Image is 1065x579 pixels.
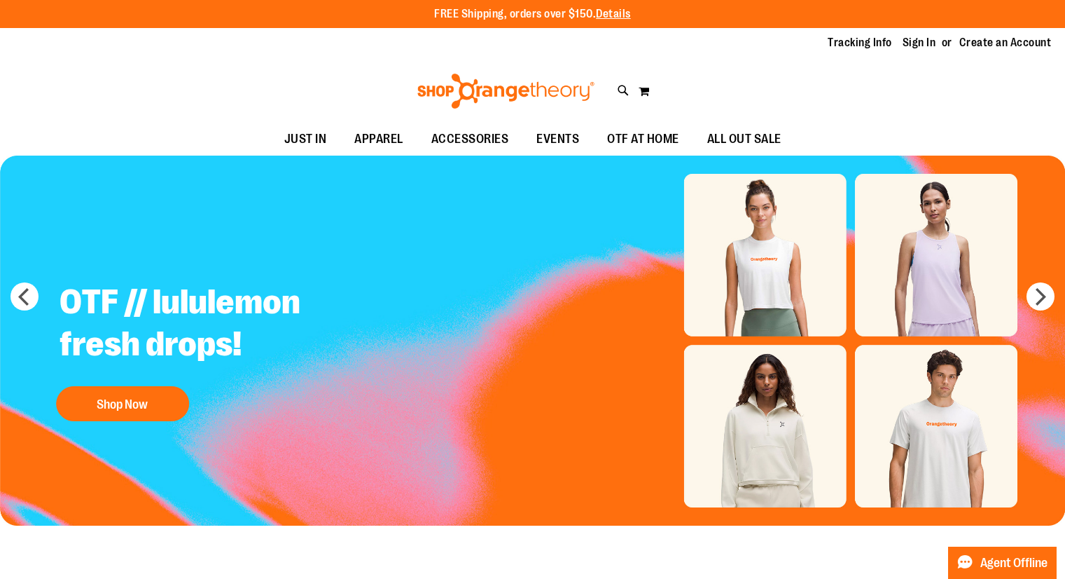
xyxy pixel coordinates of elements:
button: Shop Now [56,386,189,421]
a: Tracking Info [828,35,892,50]
span: JUST IN [284,123,327,155]
a: Sign In [903,35,936,50]
span: APPAREL [354,123,403,155]
img: Shop Orangetheory [415,74,597,109]
h2: OTF // lululemon fresh drops! [49,271,397,379]
button: Agent Offline [948,547,1057,579]
span: Agent Offline [980,557,1047,570]
a: Details [596,8,631,20]
button: prev [11,282,39,311]
button: next [1026,282,1054,311]
span: EVENTS [536,123,579,155]
p: FREE Shipping, orders over $150. [434,6,631,22]
a: Create an Account [959,35,1052,50]
span: ALL OUT SALE [707,123,781,155]
span: ACCESSORIES [431,123,509,155]
span: OTF AT HOME [607,123,679,155]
